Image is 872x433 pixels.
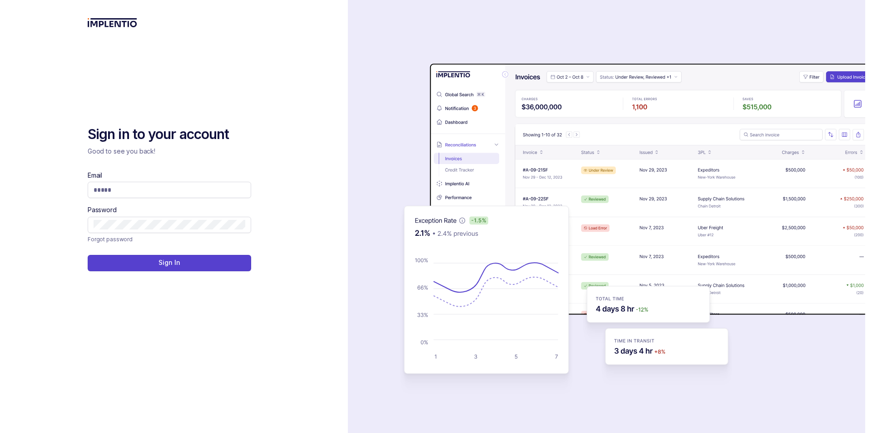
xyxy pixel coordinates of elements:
[88,171,102,180] label: Email
[88,18,137,27] img: logo
[88,125,251,144] h2: Sign in to your account
[88,205,117,214] label: Password
[88,235,133,244] a: Link Forgot password
[159,258,180,267] p: Sign In
[88,235,133,244] p: Forgot password
[88,147,251,156] p: Good to see you back!
[88,255,251,271] button: Sign In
